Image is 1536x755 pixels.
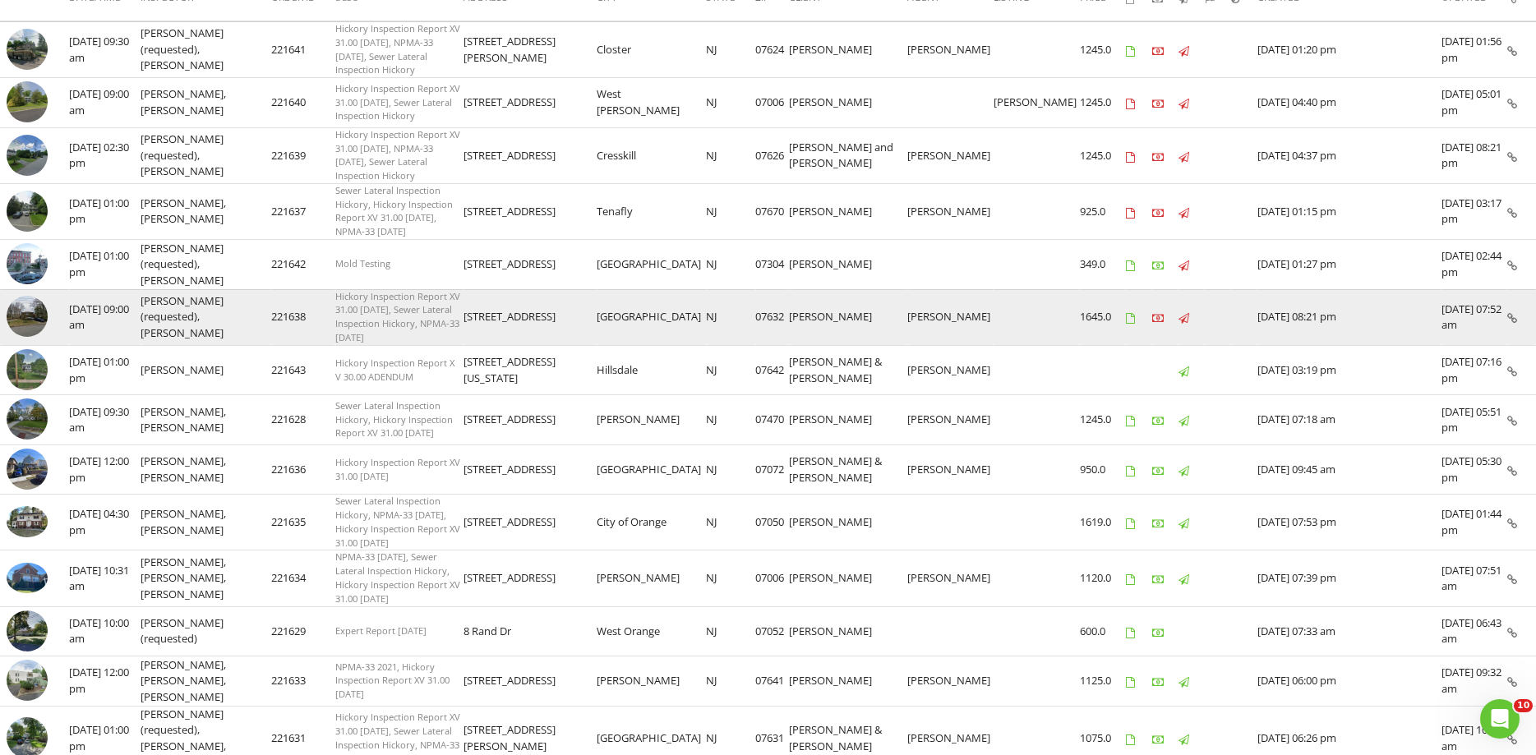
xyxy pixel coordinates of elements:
[69,22,141,78] td: [DATE] 09:30 am
[69,78,141,128] td: [DATE] 09:00 am
[141,495,271,550] td: [PERSON_NAME], [PERSON_NAME]
[907,395,994,445] td: [PERSON_NAME]
[271,22,335,78] td: 221641
[464,550,597,606] td: [STREET_ADDRESS]
[789,606,907,656] td: [PERSON_NAME]
[597,289,705,345] td: [GEOGRAPHIC_DATA]
[907,656,994,707] td: [PERSON_NAME]
[1514,699,1533,712] span: 10
[271,606,335,656] td: 221629
[69,289,141,345] td: [DATE] 09:00 am
[7,506,48,537] img: 9305388%2Fcover_photos%2FH5rCYtLrponJCqYUQTRq%2Fsmall.jpeg
[1257,495,1441,550] td: [DATE] 07:53 pm
[706,395,755,445] td: NJ
[597,183,705,239] td: Tenafly
[1080,183,1126,239] td: 925.0
[789,656,907,707] td: [PERSON_NAME]
[597,240,705,290] td: [GEOGRAPHIC_DATA]
[271,444,335,495] td: 221636
[597,345,705,395] td: Hillsdale
[706,656,755,707] td: NJ
[1080,289,1126,345] td: 1645.0
[141,550,271,606] td: [PERSON_NAME], [PERSON_NAME], [PERSON_NAME]
[7,135,48,176] img: streetview
[1080,656,1126,707] td: 1125.0
[597,550,705,606] td: [PERSON_NAME]
[69,395,141,445] td: [DATE] 09:30 am
[1441,550,1507,606] td: [DATE] 07:51 am
[706,240,755,290] td: NJ
[789,345,907,395] td: [PERSON_NAME] & [PERSON_NAME]
[7,563,48,594] img: 9305266%2Fcover_photos%2FnezwMjvgWLvlTRSpRn6d%2Fsmall.jpeg
[7,296,48,337] img: streetview
[706,127,755,183] td: NJ
[755,183,789,239] td: 07670
[1257,550,1441,606] td: [DATE] 07:39 pm
[69,656,141,707] td: [DATE] 12:00 pm
[464,78,597,128] td: [STREET_ADDRESS]
[7,243,48,284] img: streetview
[907,289,994,345] td: [PERSON_NAME]
[335,399,453,440] span: Sewer Lateral Inspection Hickory, Hickory Inspection Report XV 31.00 [DATE]
[907,183,994,239] td: [PERSON_NAME]
[7,660,48,701] img: streetview
[335,184,453,237] span: Sewer Lateral Inspection Hickory, Hickory Inspection Report XV 31.00 [DATE], NPMA-33 [DATE]
[464,22,597,78] td: [STREET_ADDRESS][PERSON_NAME]
[335,257,390,269] span: Mold Testing
[1257,22,1441,78] td: [DATE] 01:20 pm
[1080,495,1126,550] td: 1619.0
[7,191,48,232] img: streetview
[907,444,994,495] td: [PERSON_NAME]
[464,656,597,707] td: [STREET_ADDRESS]
[755,289,789,345] td: 07632
[1257,444,1441,495] td: [DATE] 09:45 am
[789,127,907,183] td: [PERSON_NAME] and [PERSON_NAME]
[789,78,907,128] td: [PERSON_NAME]
[789,495,907,550] td: [PERSON_NAME]
[1257,606,1441,656] td: [DATE] 07:33 am
[1257,656,1441,707] td: [DATE] 06:00 pm
[907,127,994,183] td: [PERSON_NAME]
[597,127,705,183] td: Cresskill
[789,444,907,495] td: [PERSON_NAME] & [PERSON_NAME]
[7,449,48,490] img: streetview
[464,345,597,395] td: [STREET_ADDRESS][US_STATE]
[69,550,141,606] td: [DATE] 10:31 am
[141,240,271,290] td: [PERSON_NAME] (requested), [PERSON_NAME]
[597,606,705,656] td: West Orange
[755,240,789,290] td: 07304
[1080,127,1126,183] td: 1245.0
[7,398,48,440] img: streetview
[464,606,597,656] td: 8 Rand Dr
[1441,78,1507,128] td: [DATE] 05:01 pm
[335,661,450,701] span: NPMA-33 2021, Hickory Inspection Report XV 31.00 [DATE]
[141,289,271,345] td: [PERSON_NAME] (requested), [PERSON_NAME]
[271,78,335,128] td: 221640
[994,78,1080,128] td: [PERSON_NAME]
[1441,183,1507,239] td: [DATE] 03:17 pm
[464,444,597,495] td: [STREET_ADDRESS]
[141,127,271,183] td: [PERSON_NAME] (requested), [PERSON_NAME]
[755,22,789,78] td: 07624
[141,444,271,495] td: [PERSON_NAME], [PERSON_NAME]
[706,550,755,606] td: NJ
[706,183,755,239] td: NJ
[789,183,907,239] td: [PERSON_NAME]
[464,395,597,445] td: [STREET_ADDRESS]
[706,444,755,495] td: NJ
[464,240,597,290] td: [STREET_ADDRESS]
[789,289,907,345] td: [PERSON_NAME]
[1257,240,1441,290] td: [DATE] 01:27 pm
[464,183,597,239] td: [STREET_ADDRESS]
[141,345,271,395] td: [PERSON_NAME]
[271,127,335,183] td: 221639
[597,444,705,495] td: [GEOGRAPHIC_DATA]
[7,349,48,390] img: streetview
[1257,127,1441,183] td: [DATE] 04:37 pm
[141,183,271,239] td: [PERSON_NAME], [PERSON_NAME]
[69,345,141,395] td: [DATE] 01:00 pm
[597,395,705,445] td: [PERSON_NAME]
[755,495,789,550] td: 07050
[597,78,705,128] td: West [PERSON_NAME]
[1441,127,1507,183] td: [DATE] 08:21 pm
